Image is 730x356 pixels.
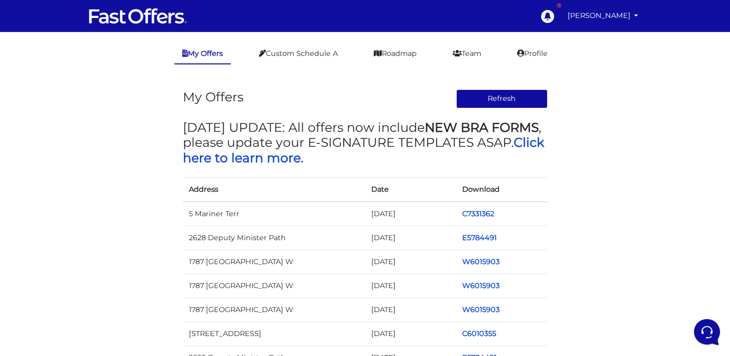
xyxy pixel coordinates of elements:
td: [DATE] [365,274,457,298]
p: [DATE] [164,72,184,81]
div: 7 [556,2,563,9]
a: Team [445,44,489,63]
span: Start a Conversation [72,108,140,116]
a: W6015903 [462,281,500,290]
a: 7 [536,4,559,27]
td: [DATE] [365,202,457,226]
a: Roadmap [366,44,425,63]
a: [PERSON_NAME] [564,6,643,25]
h2: Hello [PERSON_NAME] 👋 [8,8,168,40]
a: E5784491 [462,233,497,242]
td: [DATE] [365,322,457,346]
button: Home [8,264,69,287]
a: Custom Schedule A [251,44,346,63]
span: Fast Offers Support [42,72,158,82]
td: 1787 [GEOGRAPHIC_DATA] W [183,250,365,274]
p: Help [155,278,168,287]
a: C7331362 [462,209,494,218]
td: [DATE] [365,250,457,274]
td: [STREET_ADDRESS] [183,322,365,346]
button: Start a Conversation [16,102,184,122]
h3: [DATE] UPDATE: All offers now include , please update your E-SIGNATURE TEMPLATES ASAP. [183,120,548,165]
img: dark [16,73,36,93]
h3: My Offers [183,89,243,104]
button: Messages [69,264,131,287]
th: Download [456,177,548,202]
a: W6015903 [462,305,500,314]
p: Huge Announcement: [URL][DOMAIN_NAME] [42,84,158,94]
button: Refresh [456,89,548,108]
td: 2628 Deputy Minister Path [183,226,365,250]
th: Date [365,177,457,202]
p: Home [30,278,47,287]
a: Open Help Center [124,142,184,150]
span: Your Conversations [16,56,81,64]
a: My Offers [174,44,231,64]
td: 1787 [GEOGRAPHIC_DATA] W [183,298,365,322]
th: Address [183,177,365,202]
a: Fast Offers SupportHuge Announcement: [URL][DOMAIN_NAME][DATE] [12,68,188,98]
a: Click here to learn more. [183,135,544,165]
button: Help [130,264,192,287]
td: [DATE] [365,298,457,322]
strong: NEW BRA FORMS [425,120,539,135]
td: 5 Mariner Terr [183,202,365,226]
input: Search for an Article... [22,163,163,173]
td: 1787 [GEOGRAPHIC_DATA] W [183,274,365,298]
span: Find an Answer [16,142,68,150]
p: Messages [86,278,114,287]
a: Profile [509,44,556,63]
a: See all [161,56,184,64]
td: [DATE] [365,226,457,250]
a: C6010355 [462,329,496,338]
iframe: Customerly Messenger Launcher [692,317,722,347]
a: W6015903 [462,257,500,266]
